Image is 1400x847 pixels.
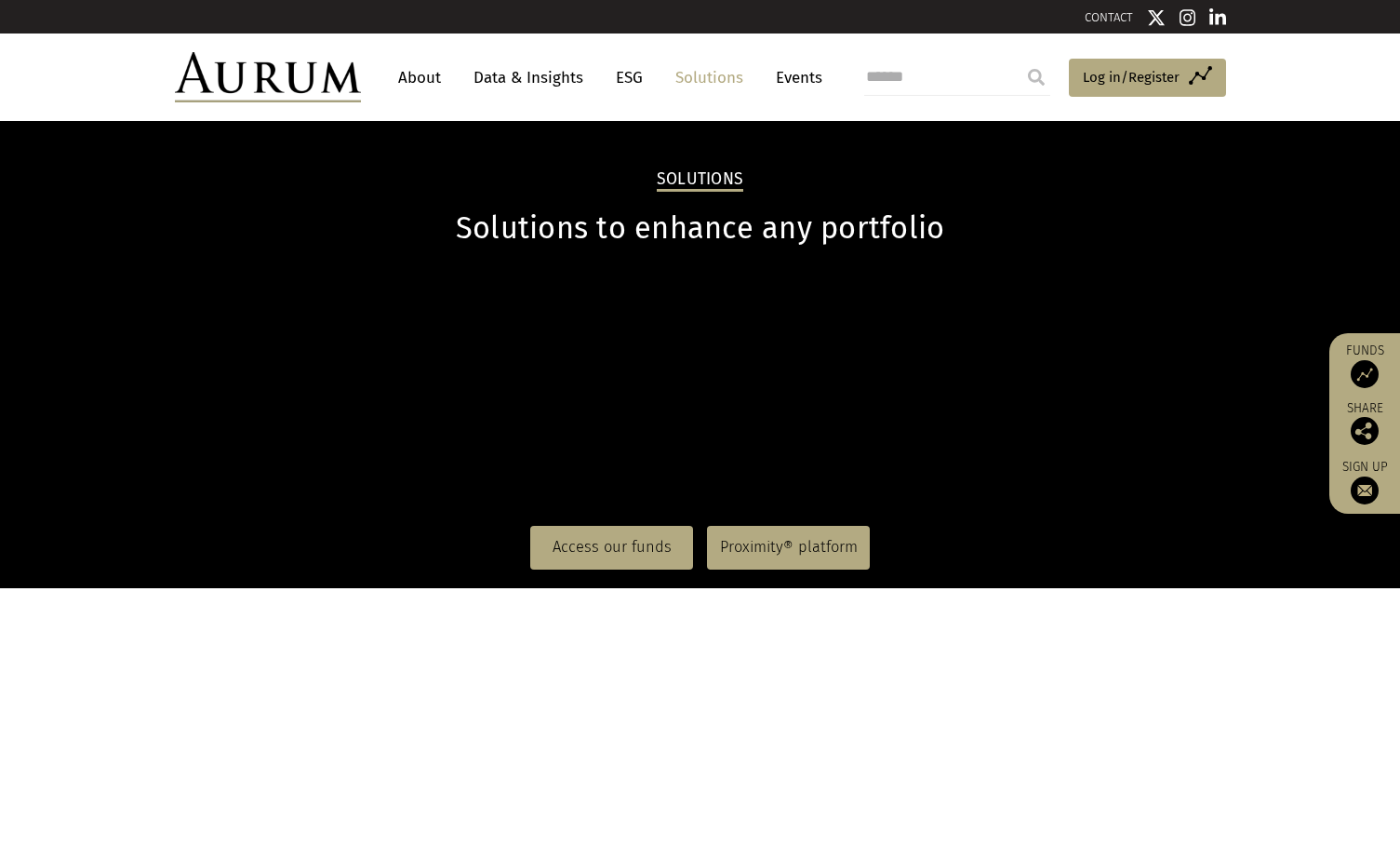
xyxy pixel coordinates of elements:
input: Submit [1018,59,1055,96]
h2: Solutions [657,169,743,192]
a: Events [767,60,822,95]
a: Funds [1339,343,1391,388]
div: Share [1339,402,1391,445]
img: Aurum [175,52,361,102]
a: ESG [607,60,652,95]
img: Linkedin icon [1209,8,1226,27]
a: Log in/Register [1069,59,1226,98]
a: Sign up [1339,459,1391,504]
a: Data & Insights [464,60,593,95]
img: Instagram icon [1180,8,1196,27]
a: About [389,60,450,95]
img: Access Funds [1351,360,1379,388]
img: Twitter icon [1147,8,1166,27]
span: Log in/Register [1083,66,1180,88]
h1: Solutions to enhance any portfolio [175,210,1226,247]
img: Sign up to our newsletter [1351,477,1379,504]
a: Solutions [666,60,753,95]
img: Share this post [1351,417,1379,445]
a: Access our funds [530,526,693,569]
a: Proximity® platform [707,526,870,569]
a: CONTACT [1085,10,1133,24]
